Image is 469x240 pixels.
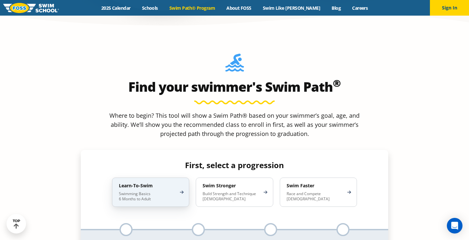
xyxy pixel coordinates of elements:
[326,5,347,11] a: Blog
[95,5,136,11] a: 2025 Calendar
[203,183,260,189] h4: Swim Stronger
[163,5,220,11] a: Swim Path® Program
[81,79,388,95] h2: Find your swimmer's Swim Path
[221,5,257,11] a: About FOSS
[203,191,260,202] p: Build Strength and Technique [DEMOGRAPHIC_DATA]
[119,191,176,202] p: Swimming Basics 6 Months to Adult
[136,5,163,11] a: Schools
[107,111,362,138] p: Where to begin? This tool will show a Swim Path® based on your swimmer’s goal, age, and ability. ...
[119,183,176,189] h4: Learn-To-Swim
[347,5,374,11] a: Careers
[447,218,462,233] div: Open Intercom Messenger
[287,183,344,189] h4: Swim Faster
[287,191,344,202] p: Race and Compete [DEMOGRAPHIC_DATA]
[3,3,59,13] img: FOSS Swim School Logo
[13,219,20,229] div: TOP
[107,161,362,170] h4: First, select a progression
[333,76,341,90] sup: ®
[225,54,244,76] img: Foss-Location-Swimming-Pool-Person.svg
[257,5,326,11] a: Swim Like [PERSON_NAME]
